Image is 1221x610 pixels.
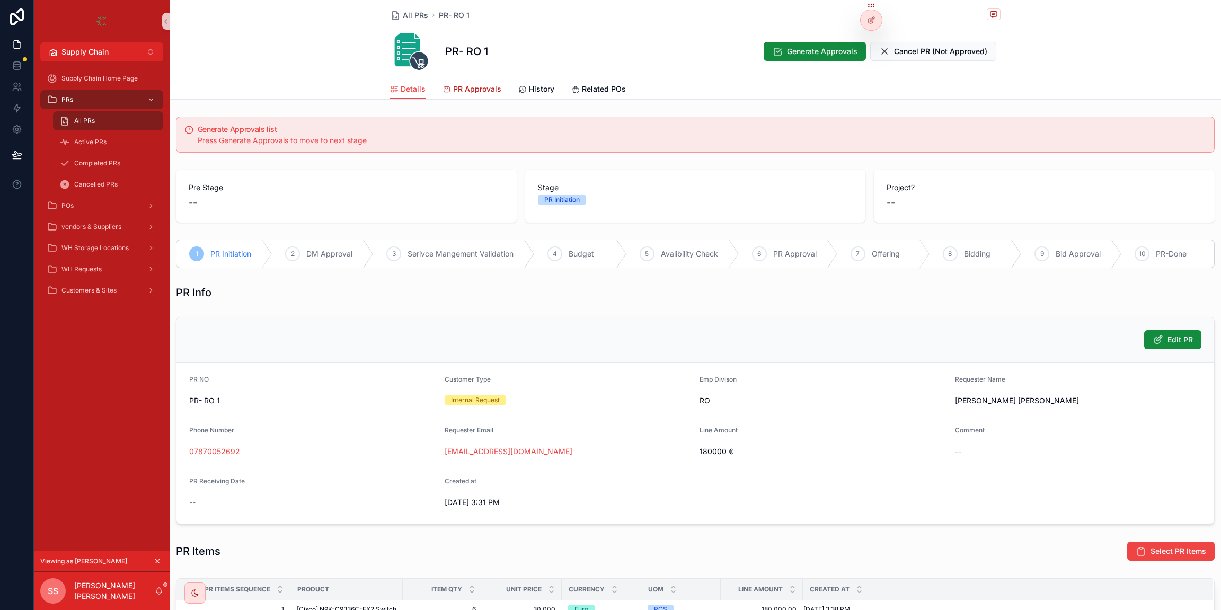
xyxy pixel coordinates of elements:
[445,497,692,508] span: [DATE] 3:31 PM
[1056,249,1101,259] span: Bid Approval
[948,250,952,258] span: 8
[648,585,663,594] span: UOM
[61,95,73,104] span: PRs
[189,375,209,383] span: PR NO
[661,249,718,259] span: Avalibility Check
[40,196,163,215] a: POs
[61,244,129,252] span: WH Storage Locations
[401,84,426,94] span: Details
[189,497,196,508] span: --
[198,136,367,145] span: Press Generate Approvals to move to next stage
[189,182,504,193] span: Pre Stage
[700,375,737,383] span: Emp Divison
[1151,546,1206,556] span: Select PR Items
[582,84,626,94] span: Related POs
[1127,542,1215,561] button: Select PR Items
[569,585,605,594] span: Currency
[408,249,514,259] span: Serivce Mangement Validation
[74,117,95,125] span: All PRs
[439,10,470,21] a: PR- RO 1
[955,426,985,434] span: Comment
[787,46,857,57] span: Generate Approvals
[955,375,1005,383] span: Requester Name
[392,250,396,258] span: 3
[571,79,626,101] a: Related POs
[445,426,493,434] span: Requester Email
[887,182,1202,193] span: Project?
[700,426,738,434] span: Line Amount
[645,250,649,258] span: 5
[53,154,163,173] a: Completed PRs
[176,544,220,559] h1: PR Items
[955,395,1079,406] span: [PERSON_NAME] [PERSON_NAME]
[189,195,197,210] span: --
[198,126,1206,133] h5: Generate Approvals list
[390,10,428,21] a: All PRs
[40,69,163,88] a: Supply Chain Home Page
[445,477,476,485] span: Created at
[451,395,500,405] div: Internal Request
[872,249,900,259] span: Offering
[445,446,572,457] a: [EMAIL_ADDRESS][DOMAIN_NAME]
[48,585,58,597] span: SS
[61,47,109,57] span: Supply Chain
[544,195,580,205] div: PR Initiation
[40,260,163,279] a: WH Requests
[518,79,554,101] a: History
[297,585,329,594] span: Product
[553,250,557,258] span: 4
[390,79,426,100] a: Details
[453,84,501,94] span: PR Approvals
[445,375,491,383] span: Customer Type
[306,249,352,259] span: DM Approval
[431,585,462,594] span: Item QTY
[870,42,996,61] button: Cancel PR (Not Approved)
[189,395,436,406] span: PR- RO 1
[40,557,127,565] span: Viewing as [PERSON_NAME]
[757,250,761,258] span: 6
[53,175,163,194] a: Cancelled PRs
[569,249,594,259] span: Budget
[955,446,961,457] span: --
[40,217,163,236] a: vendors & Suppliers
[53,132,163,152] a: Active PRs
[74,159,120,167] span: Completed PRs
[189,426,234,434] span: Phone Number
[894,46,987,57] span: Cancel PR (Not Approved)
[40,42,163,61] button: Select Button
[40,238,163,258] a: WH Storage Locations
[1156,249,1187,259] span: PR-Done
[887,195,895,210] span: --
[40,281,163,300] a: Customers & Sites
[529,84,554,94] span: History
[210,249,251,259] span: PR Initiation
[74,580,155,602] p: [PERSON_NAME] [PERSON_NAME]
[61,223,121,231] span: vendors & Suppliers
[291,250,295,258] span: 2
[964,249,990,259] span: Bidding
[61,201,74,210] span: POs
[189,477,245,485] span: PR Receiving Date
[53,111,163,130] a: All PRs
[1139,250,1146,258] span: 10
[738,585,783,594] span: Line Amount
[506,585,542,594] span: Unit Price
[196,250,198,258] span: 1
[773,249,817,259] span: PR Approval
[61,74,138,83] span: Supply Chain Home Page
[176,285,211,300] h1: PR Info
[61,265,102,273] span: WH Requests
[61,286,117,295] span: Customers & Sites
[764,42,866,61] button: Generate Approvals
[34,61,170,314] div: scrollable content
[74,180,118,189] span: Cancelled PRs
[445,44,488,59] h1: PR- RO 1
[856,250,860,258] span: 7
[810,585,850,594] span: Created at
[93,13,110,30] img: App logo
[403,10,428,21] span: All PRs
[198,135,1206,146] div: Press Generate Approvals to move to next stage
[1167,334,1193,345] span: Edit PR
[1040,250,1044,258] span: 9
